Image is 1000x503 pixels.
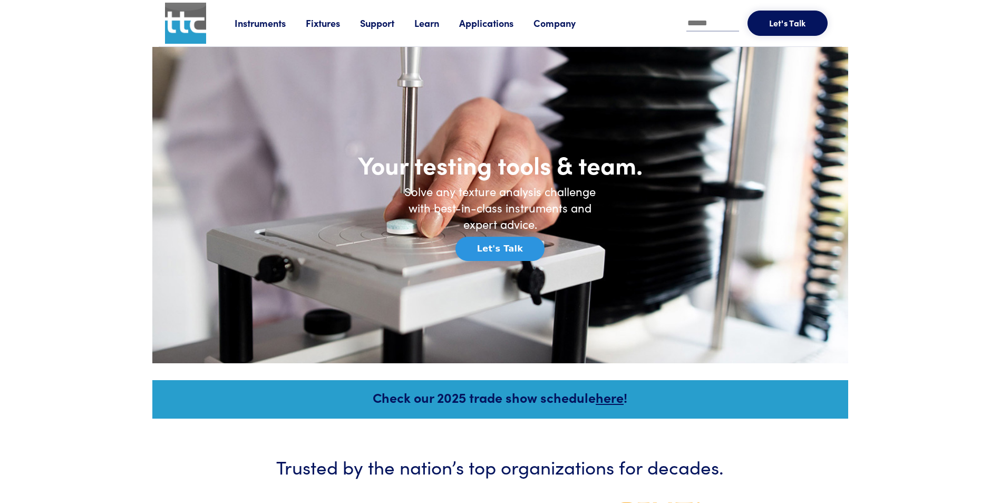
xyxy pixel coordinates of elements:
[360,16,414,30] a: Support
[167,388,834,407] h5: Check our 2025 trade show schedule !
[596,388,624,407] a: here
[455,237,545,261] button: Let's Talk
[533,16,596,30] a: Company
[459,16,533,30] a: Applications
[395,183,606,232] h6: Solve any texture analysis challenge with best-in-class instruments and expert advice.
[747,11,828,36] button: Let's Talk
[289,149,711,180] h1: Your testing tools & team.
[306,16,360,30] a: Fixtures
[414,16,459,30] a: Learn
[165,3,206,44] img: ttc_logo_1x1_v1.0.png
[184,453,817,479] h3: Trusted by the nation’s top organizations for decades.
[235,16,306,30] a: Instruments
